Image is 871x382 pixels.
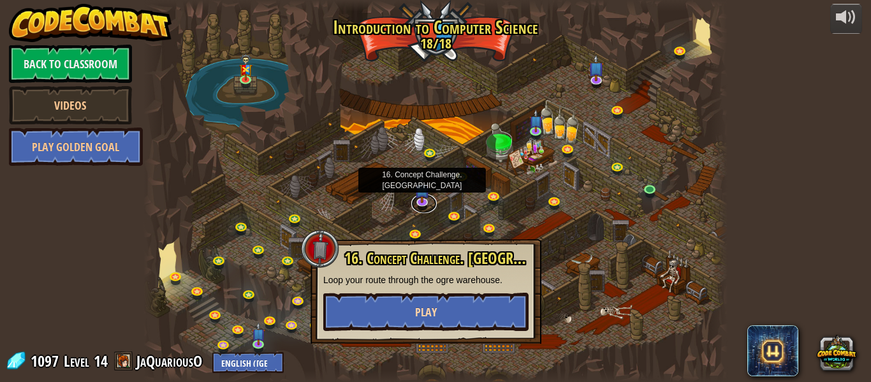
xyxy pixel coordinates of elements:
img: level-banner-unstarted-subscriber.png [252,323,265,346]
img: level-banner-unstarted-subscriber.png [589,54,604,81]
span: 1097 [31,351,62,371]
span: Level [64,351,89,372]
span: 16. Concept Challenge. [GEOGRAPHIC_DATA] [344,247,591,269]
a: JaQuariousO [136,351,206,371]
button: Adjust volume [830,4,862,34]
img: CodeCombat - Learn how to code by playing a game [9,4,172,42]
span: Play [415,304,437,320]
button: Play [323,293,529,331]
a: Play Golden Goal [9,128,143,166]
a: Back to Classroom [9,45,132,83]
span: 14 [94,351,108,371]
img: level-banner-multiplayer.png [239,54,253,80]
p: Loop your route through the ogre warehouse. [323,274,529,286]
img: level-banner-unstarted-subscriber.png [529,110,542,133]
img: level-banner-unstarted-subscriber.png [414,177,430,203]
a: Videos [9,86,132,124]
